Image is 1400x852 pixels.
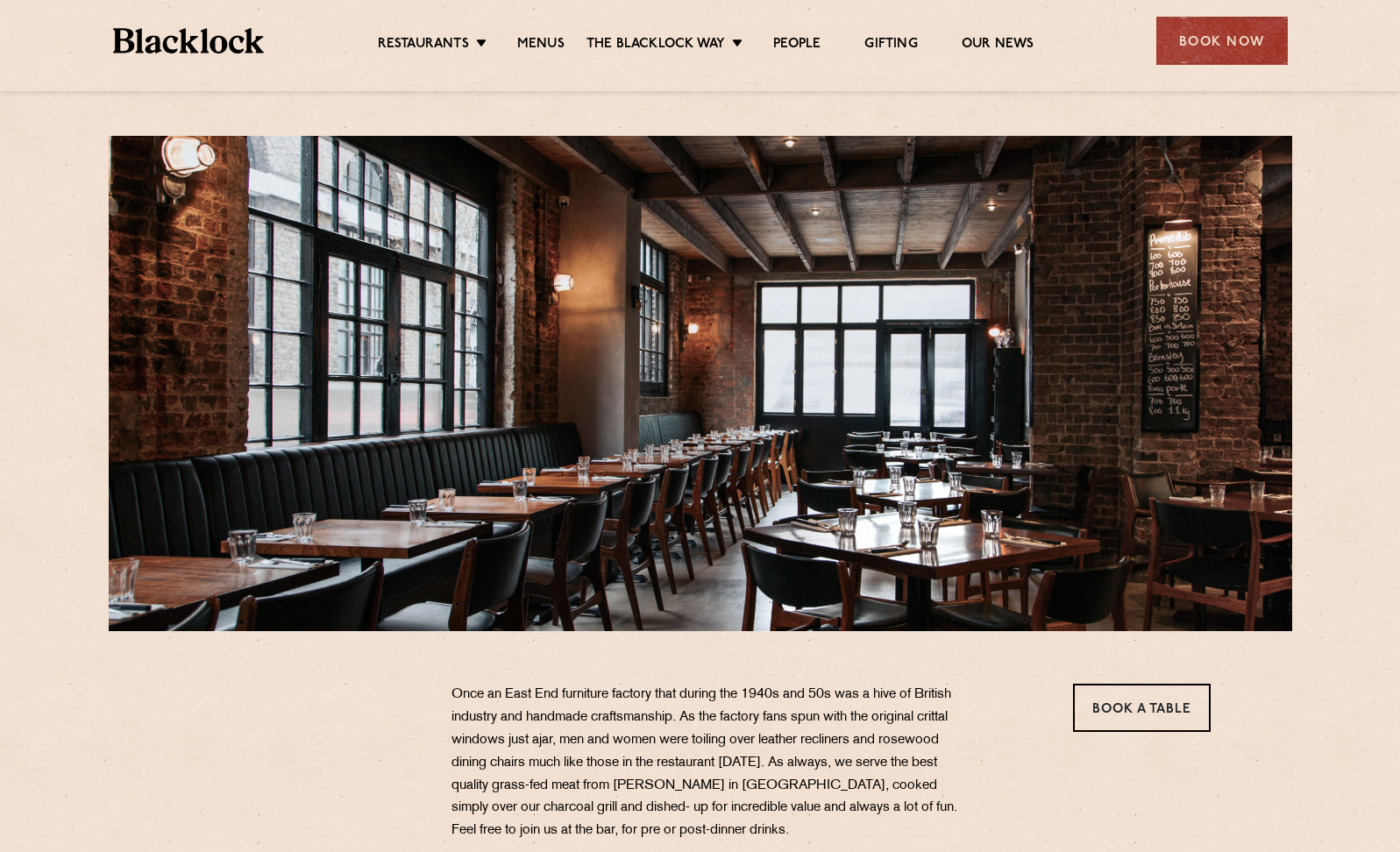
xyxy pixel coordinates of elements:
a: The Blacklock Way [586,36,725,55]
a: People [773,36,821,55]
a: Restaurants [378,36,469,55]
p: Once an East End furniture factory that during the 1940s and 50s was a hive of British industry a... [451,684,969,842]
img: svg%3E [189,684,387,815]
a: Gifting [864,36,917,55]
a: Our News [962,36,1034,55]
a: Menus [517,36,565,55]
div: Book Now [1156,17,1288,65]
a: Book a Table [1073,684,1211,732]
img: BL_Textured_Logo-footer-cropped.svg [113,28,265,53]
